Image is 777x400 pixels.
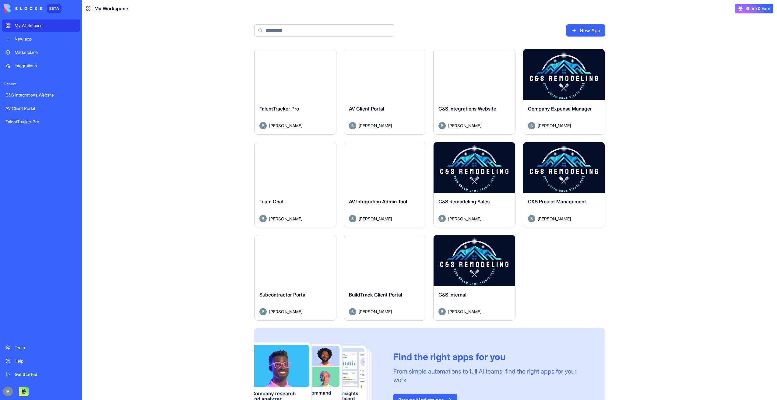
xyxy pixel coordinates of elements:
span: BuildTrack Client Portal [349,292,402,298]
div: Get Started [15,371,77,377]
a: TalentTracker Pro [2,116,80,128]
span: [PERSON_NAME] [269,216,302,222]
div: TalentTracker Pro [5,119,77,125]
a: Team ChatAvatar[PERSON_NAME] [254,142,336,228]
div: Help [15,358,77,364]
span: [PERSON_NAME] [448,216,481,222]
span: [PERSON_NAME] [269,122,302,129]
span: [PERSON_NAME] [269,308,302,315]
div: BETA [47,4,62,13]
span: [PERSON_NAME] [359,122,392,129]
img: Avatar [528,215,535,222]
a: AV Client PortalAvatar[PERSON_NAME] [344,49,426,135]
span: [PERSON_NAME] [538,216,571,222]
span: [PERSON_NAME] [538,122,571,129]
span: Company Expense Manager [528,106,592,112]
span: Share & Earn [745,5,770,12]
img: Avatar [349,122,356,129]
a: TalentTracker ProAvatar[PERSON_NAME] [254,49,336,135]
img: Avatar [438,308,446,315]
a: New App [566,24,605,37]
a: BETA [4,4,62,13]
a: C&S Integrations WebsiteAvatar[PERSON_NAME] [433,49,515,135]
span: Recent [2,82,80,86]
a: AV Integration Admin ToolAvatar[PERSON_NAME] [344,142,426,228]
img: logo [4,4,42,13]
div: My Workspace [15,23,77,29]
a: C&S Remodeling SalesAvatar[PERSON_NAME] [433,142,515,228]
a: Help [2,355,80,367]
span: [PERSON_NAME] [448,122,481,129]
img: Avatar [438,215,446,222]
img: Avatar [259,122,267,129]
a: Company Expense ManagerAvatar[PERSON_NAME] [523,49,605,135]
img: Avatar [349,215,356,222]
span: My Workspace [94,5,128,12]
span: C&S Internal [438,292,466,298]
img: Avatar [349,308,356,315]
div: Integrations [15,63,77,69]
a: C&S Integrations Website [2,89,80,101]
a: Subcontractor PortalAvatar[PERSON_NAME] [254,235,336,321]
span: AV Integration Admin Tool [349,198,407,205]
a: BuildTrack Client PortalAvatar[PERSON_NAME] [344,235,426,321]
a: My Workspace [2,19,80,32]
span: Subcontractor Portal [259,292,307,298]
img: ACg8ocIug40qN1SCXJiinWdltW7QsPxROn8ZAVDlgOtPD8eQfXIZmw=s96-c [3,387,13,396]
a: Marketplace [2,46,80,58]
div: New app [15,36,77,42]
div: Team [15,345,77,351]
span: TalentTracker Pro [259,106,299,112]
img: Avatar [259,308,267,315]
a: Get Started [2,368,80,381]
div: From simple automations to full AI teams, find the right apps for your work [393,367,590,384]
span: [PERSON_NAME] [359,216,392,222]
a: C&S InternalAvatar[PERSON_NAME] [433,235,515,321]
a: Team [2,342,80,354]
div: C&S Integrations Website [5,92,77,98]
a: AV Client Portal [2,102,80,114]
div: Find the right apps for you [393,351,590,362]
span: Team Chat [259,198,284,205]
a: C&S Project ManagementAvatar[PERSON_NAME] [523,142,605,228]
span: C&S Remodeling Sales [438,198,490,205]
a: Integrations [2,60,80,72]
div: AV Client Portal [5,105,77,111]
span: [PERSON_NAME] [448,308,481,315]
img: Avatar [259,215,267,222]
img: Avatar [438,122,446,129]
img: Avatar [528,122,535,129]
span: C&S Integrations Website [438,106,496,112]
span: C&S Project Management [528,198,586,205]
a: New app [2,33,80,45]
span: AV Client Portal [349,106,384,112]
span: [PERSON_NAME] [359,308,392,315]
button: Share & Earn [735,4,773,13]
div: Marketplace [15,49,77,55]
